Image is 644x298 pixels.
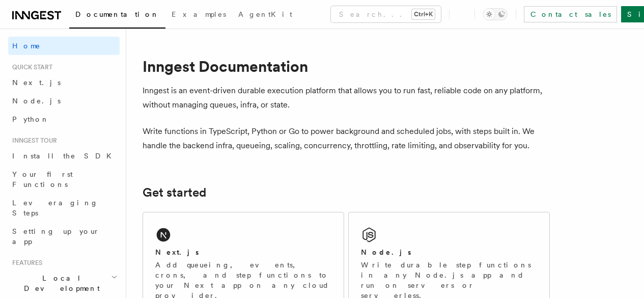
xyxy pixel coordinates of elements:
[8,110,120,128] a: Python
[12,41,41,51] span: Home
[12,78,61,87] span: Next.js
[8,259,42,267] span: Features
[8,269,120,297] button: Local Development
[75,10,159,18] span: Documentation
[8,147,120,165] a: Install the SDK
[232,3,298,28] a: AgentKit
[172,10,226,18] span: Examples
[12,170,73,188] span: Your first Functions
[331,6,441,22] button: Search...Ctrl+K
[8,273,111,293] span: Local Development
[8,92,120,110] a: Node.js
[69,3,165,29] a: Documentation
[12,199,98,217] span: Leveraging Steps
[8,165,120,194] a: Your first Functions
[483,8,508,20] button: Toggle dark mode
[165,3,232,28] a: Examples
[143,185,206,200] a: Get started
[361,247,411,257] h2: Node.js
[8,63,52,71] span: Quick start
[12,227,100,246] span: Setting up your app
[143,57,550,75] h1: Inngest Documentation
[12,115,49,123] span: Python
[12,152,118,160] span: Install the SDK
[8,37,120,55] a: Home
[8,137,57,145] span: Inngest tour
[412,9,435,19] kbd: Ctrl+K
[143,124,550,153] p: Write functions in TypeScript, Python or Go to power background and scheduled jobs, with steps bu...
[8,194,120,222] a: Leveraging Steps
[8,73,120,92] a: Next.js
[155,247,199,257] h2: Next.js
[524,6,617,22] a: Contact sales
[8,222,120,251] a: Setting up your app
[238,10,292,18] span: AgentKit
[12,97,61,105] span: Node.js
[143,84,550,112] p: Inngest is an event-driven durable execution platform that allows you to run fast, reliable code ...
